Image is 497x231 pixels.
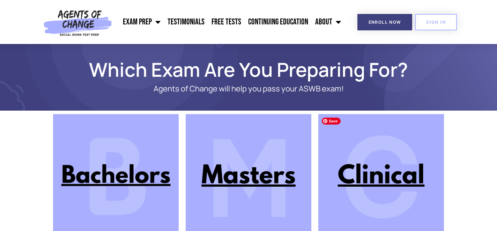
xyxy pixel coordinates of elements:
[208,13,245,31] a: Free Tests
[322,118,341,125] span: Save
[245,13,312,31] a: Continuing Education
[426,20,446,24] span: SIGN IN
[357,14,412,30] a: Enroll Now
[119,13,164,31] a: Exam Prep
[50,61,447,77] h1: Which Exam Are You Preparing For?
[115,13,344,31] nav: Menu
[415,14,457,30] a: SIGN IN
[369,20,401,24] span: Enroll Now
[312,13,344,31] a: About
[164,13,208,31] a: Testimonials
[77,84,420,93] p: Agents of Change will help you pass your ASWB exam!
